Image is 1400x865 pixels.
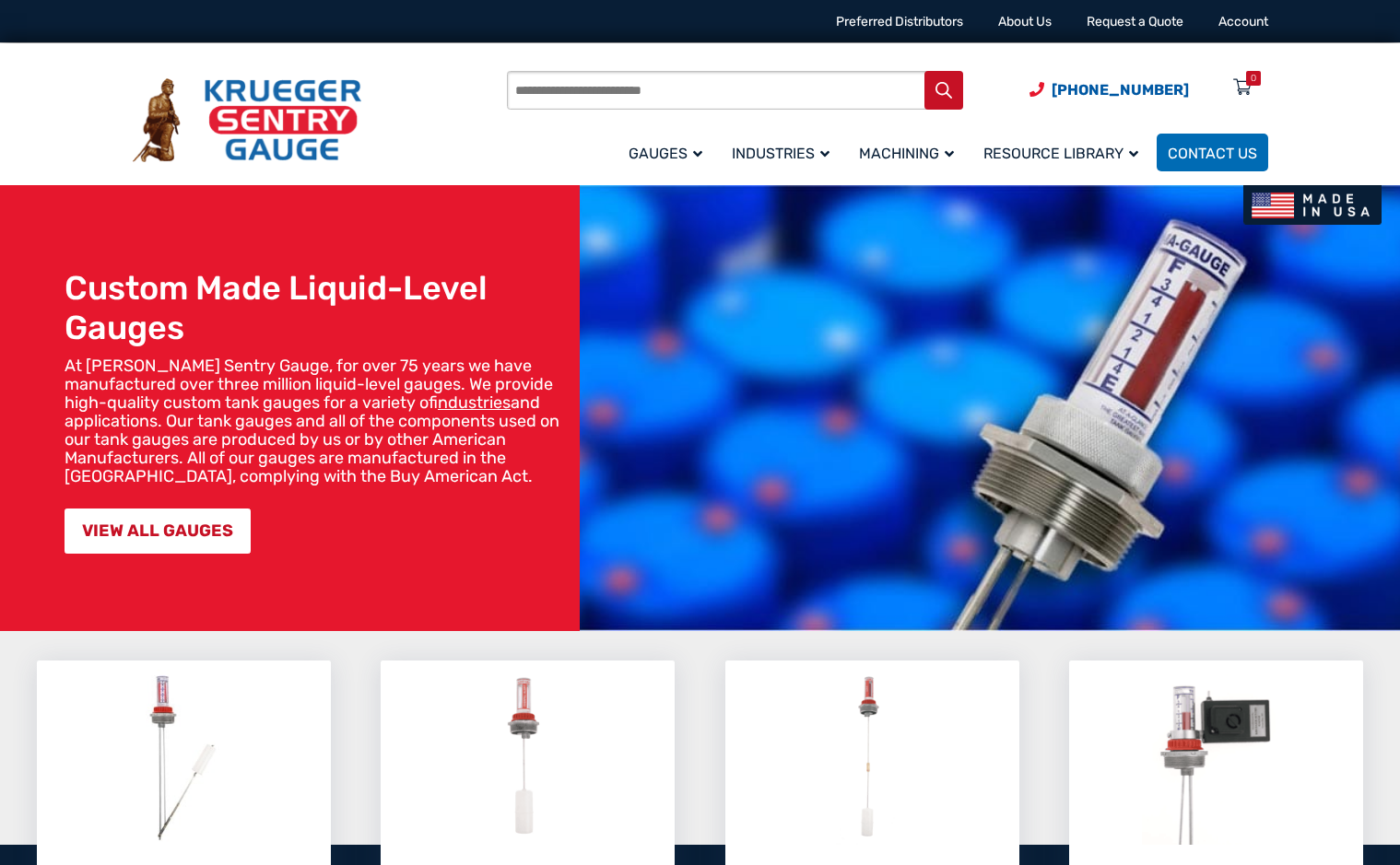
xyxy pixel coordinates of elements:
img: bg_hero_bannerksentry [580,185,1400,631]
a: Preferred Distributors [836,14,963,29]
img: Krueger Sentry Gauge [133,78,361,163]
span: Gauges [629,145,702,162]
a: Contact Us [1157,134,1268,171]
img: Tank Gauge Accessories [1142,670,1290,845]
span: Contact Us [1168,145,1257,162]
span: Machining [859,145,954,162]
a: Phone Number (920) 434-8860 [1029,78,1189,101]
a: Gauges [618,131,721,174]
img: Liquid Level Gauges [135,670,232,845]
p: At [PERSON_NAME] Sentry Gauge, for over 75 years we have manufactured over three million liquid-l... [65,357,571,485]
a: VIEW ALL GAUGES [65,508,251,554]
div: 0 [1251,71,1256,86]
span: [PHONE_NUMBER] [1052,81,1189,99]
h1: Custom Made Liquid-Level Gauges [65,268,571,347]
span: Industries [732,145,829,162]
a: Resource Library [972,131,1157,174]
a: Account [1218,14,1268,29]
a: Request a Quote [1087,14,1183,29]
a: Machining [848,131,972,174]
a: About Us [998,14,1052,29]
img: Made In USA [1243,185,1382,225]
a: Industries [721,131,848,174]
span: Resource Library [983,145,1138,162]
a: industries [438,392,511,413]
img: Overfill Alert Gauges [487,670,569,845]
img: Leak Detection Gauges [836,670,909,845]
